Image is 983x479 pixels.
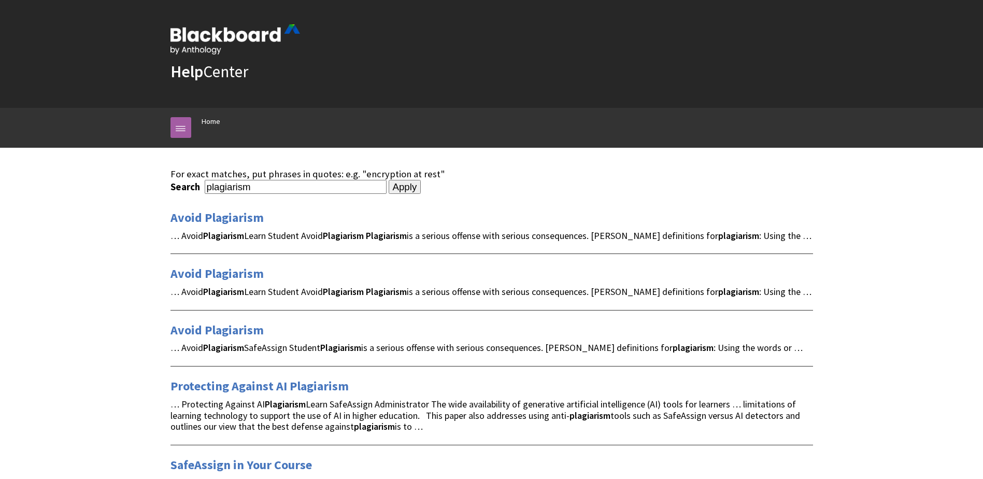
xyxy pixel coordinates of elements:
[170,457,312,473] a: SafeAssign in Your Course
[354,420,395,432] strong: plagiarism
[265,398,306,410] strong: Plagiarism
[366,230,407,242] strong: Plagiarism
[323,286,364,298] strong: Plagiarism
[718,286,759,298] strong: plagiarism
[170,378,349,395] a: Protecting Against AI Plagiarism
[170,322,264,339] a: Avoid Plagiarism
[673,342,714,354] strong: plagiarism
[170,265,264,282] a: Avoid Plagiarism
[170,230,811,242] span: … Avoid Learn Student Avoid is a serious offense with serious consequences. [PERSON_NAME] definit...
[203,230,244,242] strong: Plagiarism
[170,398,800,433] span: … Protecting Against AI Learn SafeAssign Administrator The wide availability of generative artifi...
[202,115,220,128] a: Home
[170,181,203,193] label: Search
[170,61,203,82] strong: Help
[170,286,811,298] span: … Avoid Learn Student Avoid is a serious offense with serious consequences. [PERSON_NAME] definit...
[170,209,264,226] a: Avoid Plagiarism
[323,230,364,242] strong: Plagiarism
[718,230,759,242] strong: plagiarism
[170,342,803,354] span: … Avoid SafeAssign Student is a serious offense with serious consequences. [PERSON_NAME] definiti...
[366,286,407,298] strong: Plagiarism
[320,342,361,354] strong: Plagiarism
[203,286,244,298] strong: Plagiarism
[569,410,610,421] strong: plagiarism
[203,342,244,354] strong: Plagiarism
[170,168,813,180] div: For exact matches, put phrases in quotes: e.g. "encryption at rest"
[170,24,300,54] img: Blackboard by Anthology
[389,180,421,194] input: Apply
[170,61,248,82] a: HelpCenter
